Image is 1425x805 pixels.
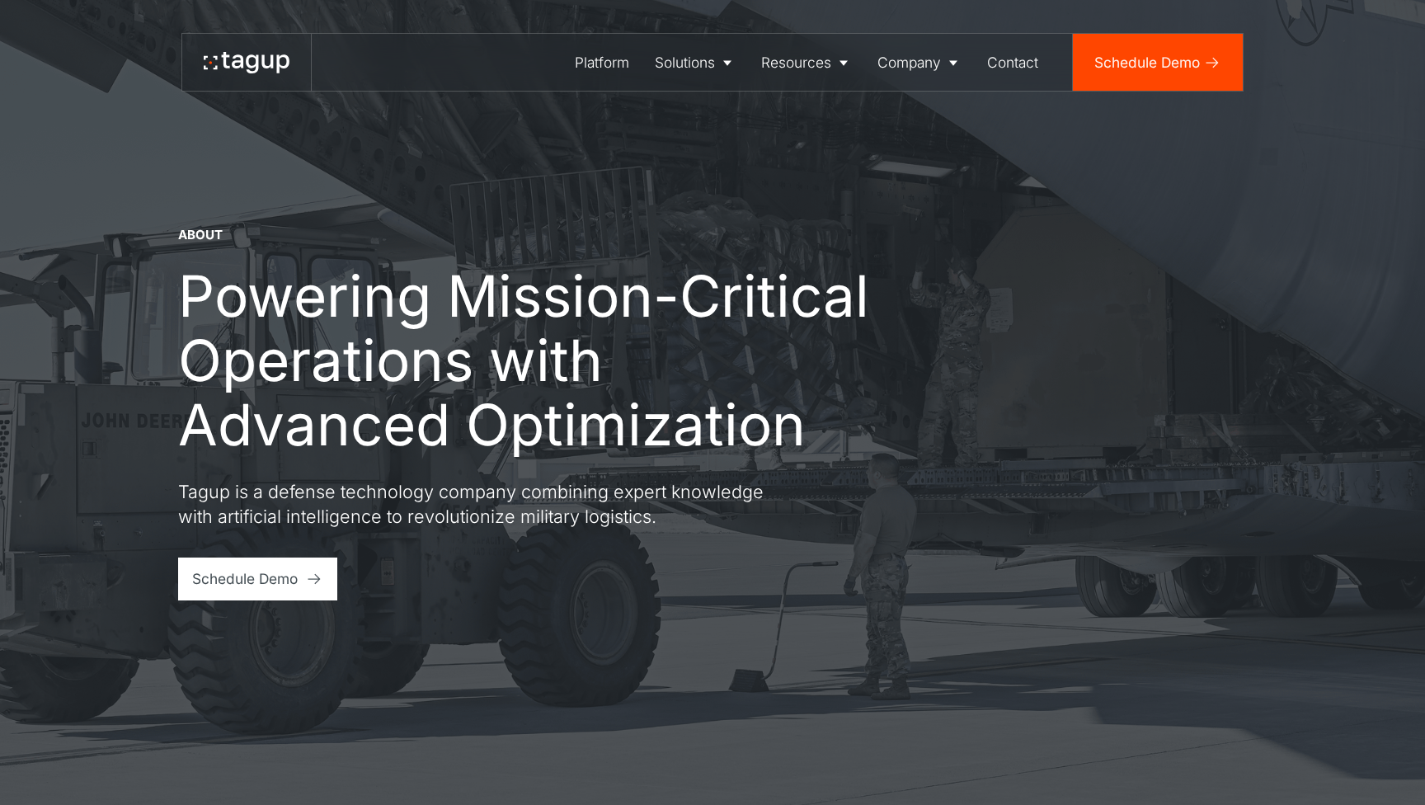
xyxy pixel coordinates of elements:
[877,52,941,73] div: Company
[975,34,1051,91] a: Contact
[1094,52,1200,73] div: Schedule Demo
[178,265,871,457] h1: Powering Mission-Critical Operations with Advanced Optimization
[178,479,772,529] p: Tagup is a defense technology company combining expert knowledge with artificial intelligence to ...
[178,558,337,600] a: Schedule Demo
[178,226,223,243] div: About
[749,34,865,91] a: Resources
[192,568,298,590] div: Schedule Demo
[575,52,629,73] div: Platform
[562,34,642,91] a: Platform
[987,52,1038,73] div: Contact
[655,52,715,73] div: Solutions
[761,52,831,73] div: Resources
[865,34,975,91] a: Company
[642,34,748,91] a: Solutions
[1073,34,1243,91] a: Schedule Demo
